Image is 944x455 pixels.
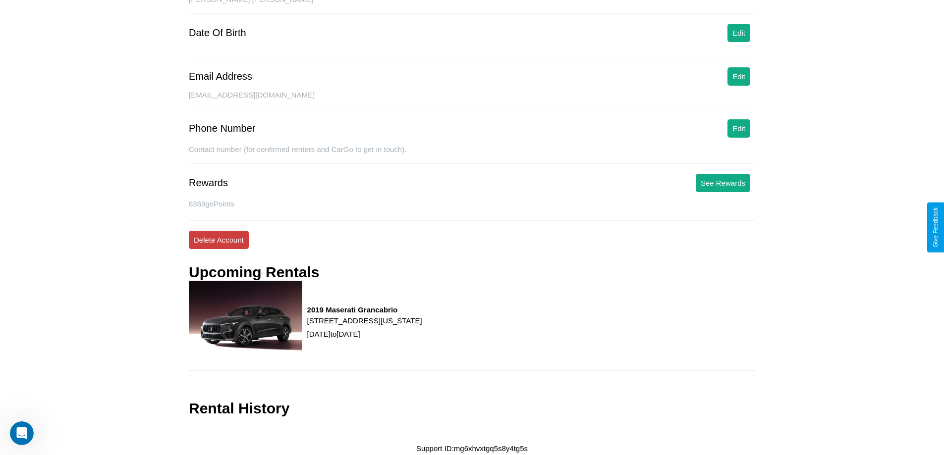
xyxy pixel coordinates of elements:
[189,231,249,249] button: Delete Account
[189,71,252,82] div: Email Address
[727,24,750,42] button: Edit
[189,197,755,210] p: 8369 goPoints
[307,327,422,341] p: [DATE] to [DATE]
[189,27,246,39] div: Date Of Birth
[189,281,302,365] img: rental
[10,421,34,445] iframe: Intercom live chat
[189,264,319,281] h3: Upcoming Rentals
[307,314,422,327] p: [STREET_ADDRESS][US_STATE]
[189,145,755,164] div: Contact number (for confirmed renters and CarGo to get in touch).
[189,123,256,134] div: Phone Number
[307,305,422,314] h3: 2019 Maserati Grancabrio
[189,400,289,417] h3: Rental History
[189,177,228,189] div: Rewards
[416,442,528,455] p: Support ID: mg6xhvxtgq5s8y4tg5s
[727,67,750,86] button: Edit
[189,91,755,109] div: [EMAIL_ADDRESS][DOMAIN_NAME]
[727,119,750,138] button: Edit
[696,174,750,192] button: See Rewards
[932,207,939,248] div: Give Feedback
